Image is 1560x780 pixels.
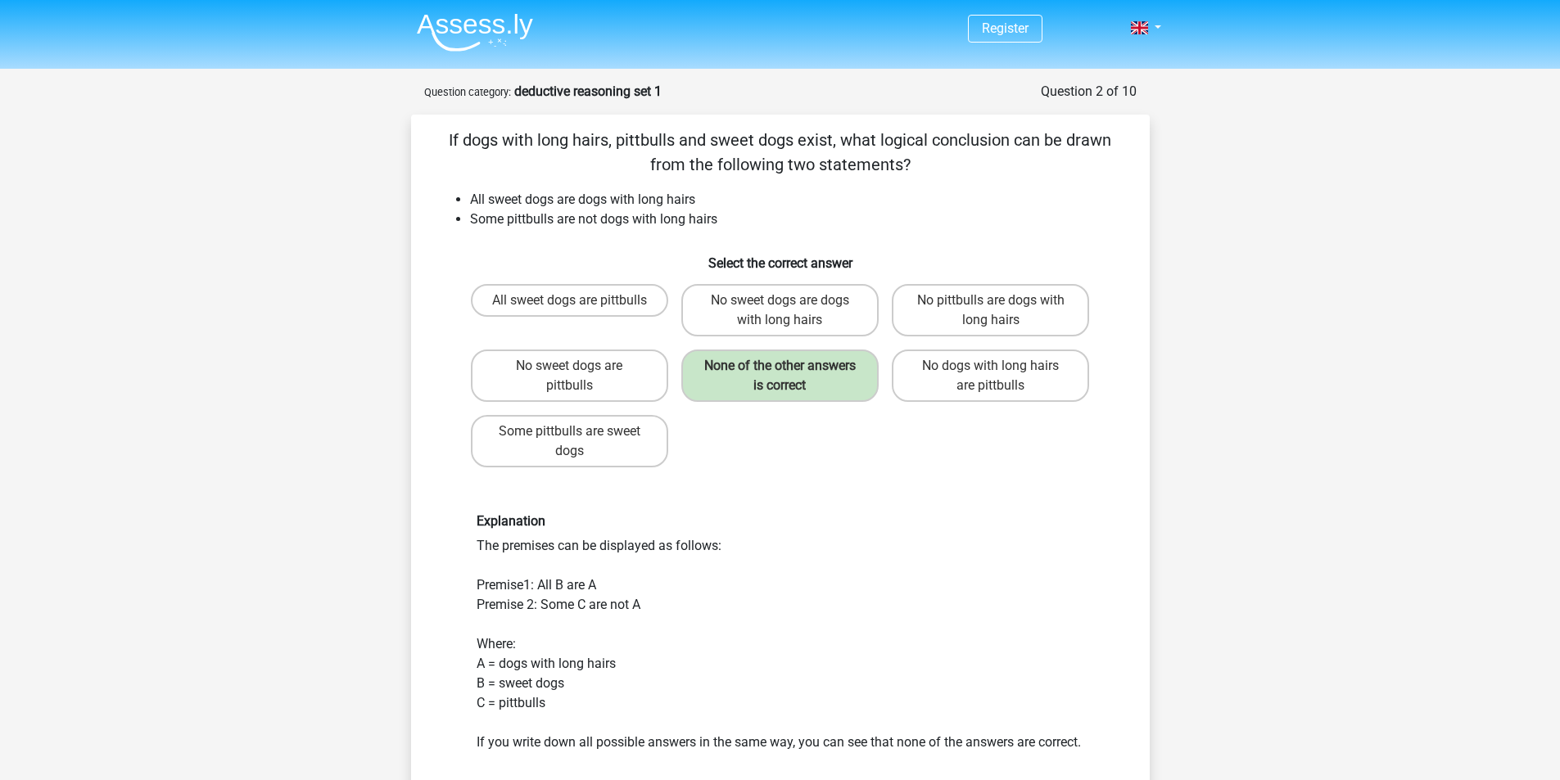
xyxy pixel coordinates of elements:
[464,513,1097,751] div: The premises can be displayed as follows: Premise1: All B are A Premise 2: Some C are not A Where...
[471,349,668,402] label: No sweet dogs are pittbulls
[982,20,1029,36] a: Register
[470,210,1124,229] li: Some pittbulls are not dogs with long hairs
[471,284,668,317] label: All sweet dogs are pittbulls
[477,513,1084,529] h6: Explanation
[437,242,1124,271] h6: Select the correct answer
[892,349,1089,402] label: No dogs with long hairs are pittbulls
[892,284,1089,336] label: No pittbulls are dogs with long hairs
[514,83,662,99] strong: deductive reasoning set 1
[471,415,668,467] label: Some pittbulls are sweet dogs
[437,128,1124,177] p: If dogs with long hairs, pittbulls and sweet dogs exist, what logical conclusion can be drawn fro...
[424,86,511,98] small: Question category:
[681,349,879,402] label: None of the other answers is correct
[417,13,533,52] img: Assessly
[1041,82,1137,101] div: Question 2 of 10
[681,284,879,336] label: No sweet dogs are dogs with long hairs
[470,190,1124,210] li: All sweet dogs are dogs with long hairs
